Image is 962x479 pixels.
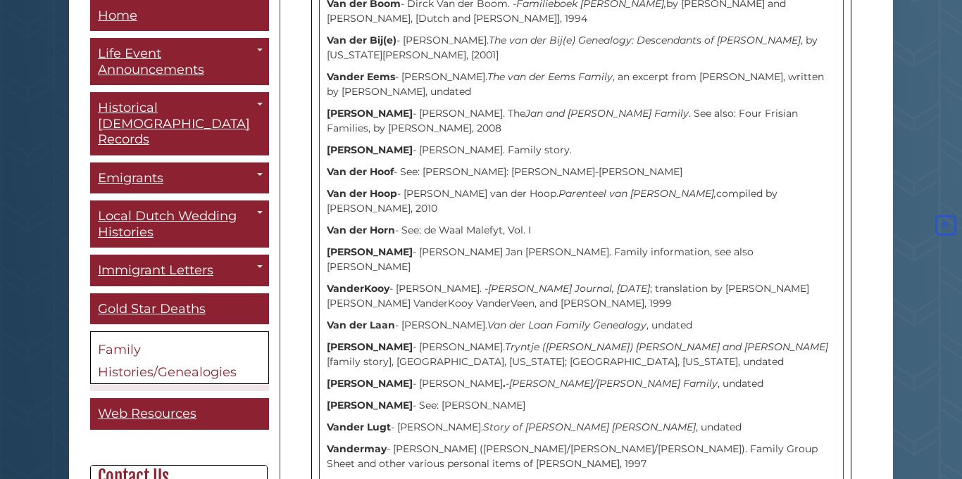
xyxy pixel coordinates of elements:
a: Emigrants [90,162,269,194]
a: Back to Top [932,219,958,232]
p: - [PERSON_NAME]. , undated [327,318,836,333]
strong: Vander Eems [327,70,395,83]
i: [PERSON_NAME]/[PERSON_NAME] Family [509,377,718,390]
strong: Van der Hoop [327,187,397,200]
strong: [PERSON_NAME] [327,107,413,120]
i: The van der Eems Family [487,70,613,83]
span: Family Histories/Genealogies [98,343,237,381]
strong: [PERSON_NAME] [327,340,413,353]
span: Historical [DEMOGRAPHIC_DATA] Records [98,101,250,148]
p: - [PERSON_NAME]. The . See also: Four Frisian Families, by [PERSON_NAME], 2008 [327,106,836,136]
p: - See: de Waal Malefyt, Vol. I [327,223,836,238]
p: - [PERSON_NAME] van der Hoop. compiled by [PERSON_NAME], 2010 [327,186,836,216]
p: - [PERSON_NAME]. , by [US_STATE][PERSON_NAME], [2001] [327,33,836,63]
p: - [PERSON_NAME] ([PERSON_NAME]/[PERSON_NAME]/[PERSON_NAME]). Family Group Sheet and other various... [327,442,836,471]
span: Web Resources [98,407,196,422]
span: Local Dutch Wedding Histories [98,209,237,241]
strong: Van der Hoof [327,165,394,178]
i: The van der Bij(e) Genealogy: Descendants of [PERSON_NAME] [489,34,801,46]
a: Local Dutch Wedding Histories [90,201,269,248]
a: Family Histories/Genealogies [90,332,269,385]
strong: [PERSON_NAME] [327,399,413,411]
p: - [PERSON_NAME]. [family story], [GEOGRAPHIC_DATA], [US_STATE]; [GEOGRAPHIC_DATA], [US_STATE], un... [327,340,836,369]
strong: Vandermay [327,442,387,455]
p: - [PERSON_NAME] Jan [PERSON_NAME]. Family information, see also [PERSON_NAME] [327,245,836,274]
i: Parenteel van [PERSON_NAME], [558,187,716,200]
strong: . [503,377,506,390]
p: - See: [PERSON_NAME] [327,398,836,413]
i: Family [654,107,689,120]
span: Home [98,8,137,23]
i: [PERSON_NAME] Journal, [DATE] [488,282,650,295]
p: - [PERSON_NAME]. - ; translation by [PERSON_NAME] [PERSON_NAME] VanderKooy VanderVeen, and [PERSO... [327,281,836,311]
span: Emigrants [98,170,163,186]
strong: Vander Lugt [327,421,391,433]
strong: VanderKooy [327,282,389,295]
a: Immigrant Letters [90,255,269,287]
strong: [PERSON_NAME] [327,377,413,390]
p: - See: [PERSON_NAME]: [PERSON_NAME]-[PERSON_NAME] [327,165,836,179]
strong: [PERSON_NAME] [327,245,413,258]
p: - [PERSON_NAME]. , an excerpt from [PERSON_NAME], written by [PERSON_NAME], undated [327,70,836,99]
strong: Van der Bij(e) [327,34,396,46]
i: Jan and [PERSON_NAME] [525,107,651,120]
strong: Van der Horn [327,224,395,236]
span: Immigrant Letters [98,263,213,279]
strong: [PERSON_NAME] [327,143,413,156]
a: Gold Star Deaths [90,293,269,325]
strong: Van der Laan [327,319,395,331]
i: Tryntje ([PERSON_NAME]) [PERSON_NAME] and [PERSON_NAME] [505,340,828,353]
i: Van der Laan Family Genealogy [487,319,646,331]
i: Story of [PERSON_NAME] [PERSON_NAME] [483,421,696,433]
a: Life Event Announcements [90,39,269,86]
p: - [PERSON_NAME] - , undated [327,376,836,391]
span: Gold Star Deaths [98,301,206,317]
p: - [PERSON_NAME]. , undated [327,420,836,435]
span: Life Event Announcements [98,46,204,78]
a: Historical [DEMOGRAPHIC_DATA] Records [90,93,269,156]
p: - [PERSON_NAME]. Family story. [327,143,836,158]
a: Web Resources [90,399,269,430]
